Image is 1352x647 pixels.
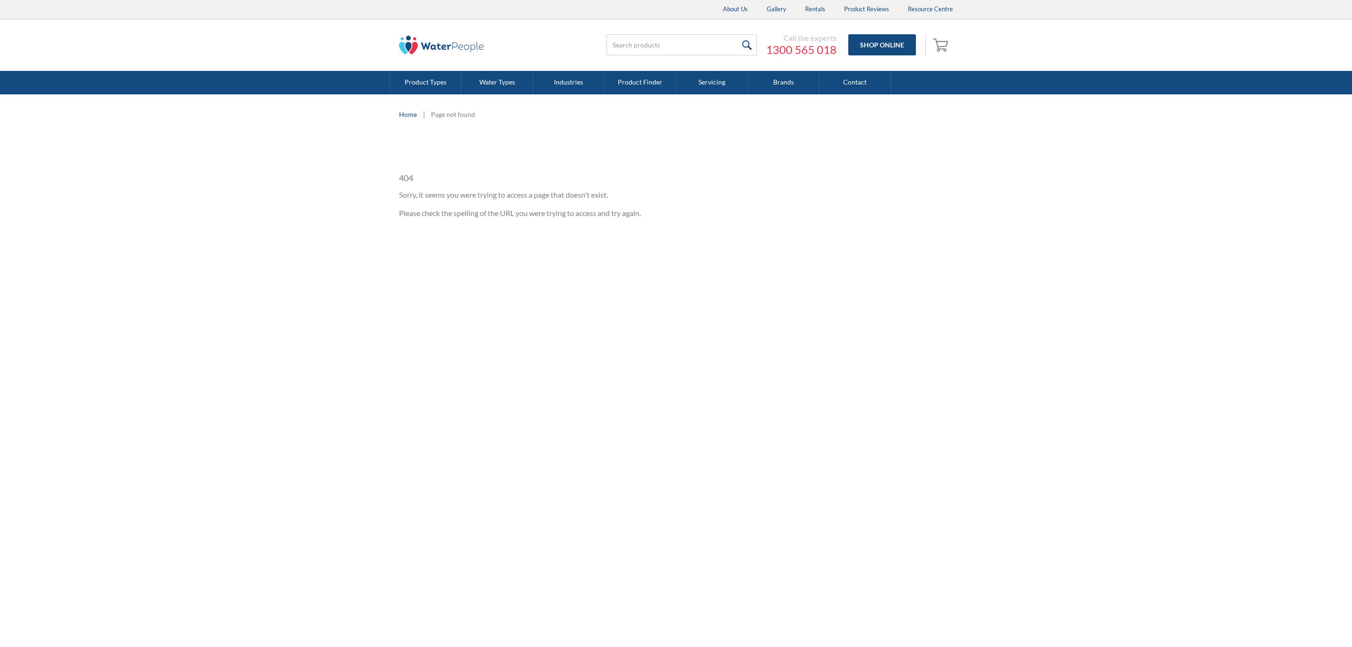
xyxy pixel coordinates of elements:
[605,71,676,94] a: Product Finder
[819,71,891,94] a: Contact
[431,109,475,119] div: Page not found
[933,37,951,52] img: shopping cart
[676,71,748,94] a: Servicing
[390,71,461,94] a: Product Types
[422,108,426,120] div: |
[848,34,916,55] a: Shop Online
[930,34,953,56] a: Open cart
[533,71,605,94] a: Industries
[748,71,819,94] a: Brands
[766,33,837,43] div: Call the experts
[399,172,765,185] h1: 404
[461,71,533,94] a: Water Types
[766,43,837,57] a: 1300 565 018
[399,36,484,54] img: The Water People
[399,189,765,200] p: Sorry, it seems you were trying to access a page that doesn't exist.
[399,109,417,119] a: Home
[607,34,757,55] input: Search products
[399,208,765,219] p: Please check the spelling of the URL you were trying to access and try again.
